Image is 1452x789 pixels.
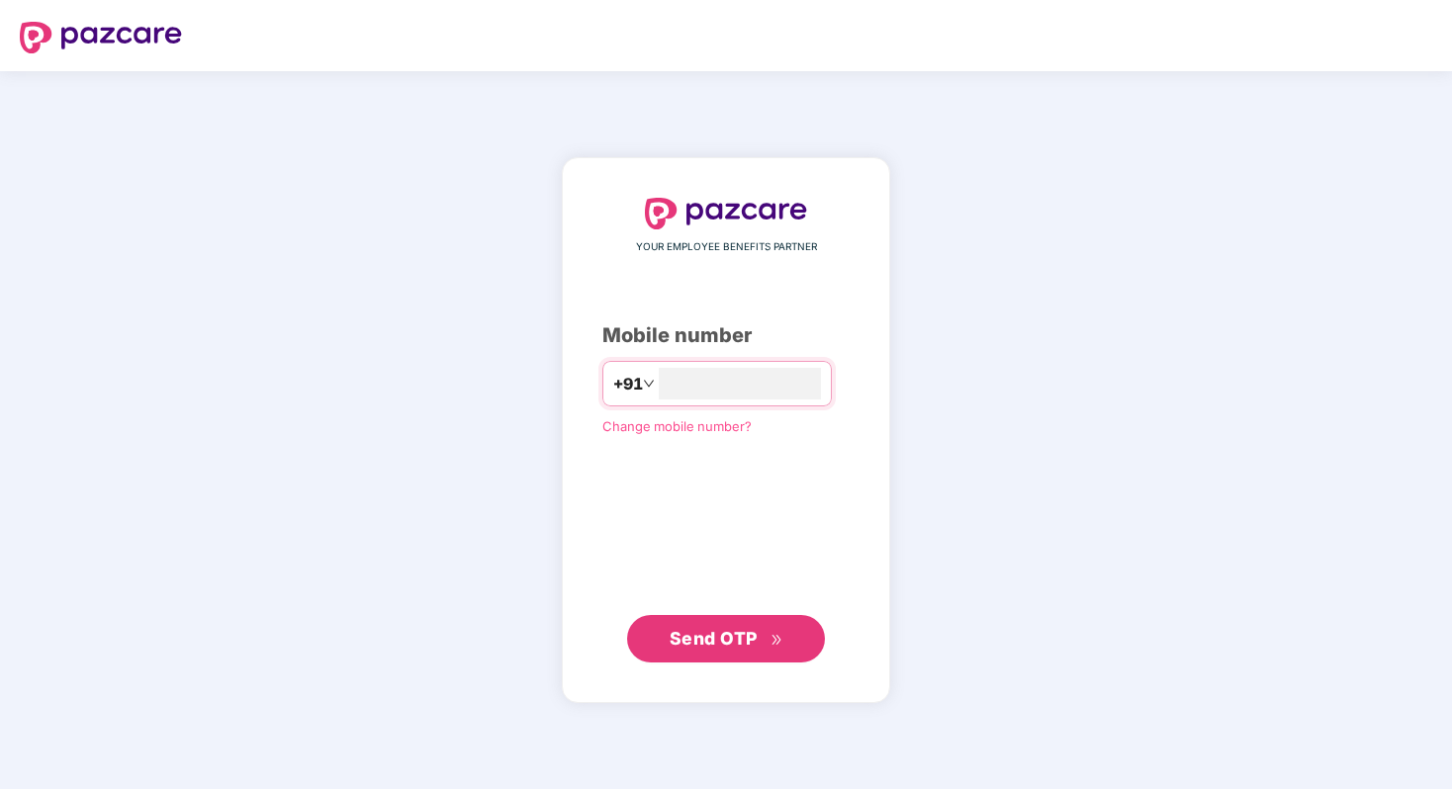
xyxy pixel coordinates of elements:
[636,239,817,255] span: YOUR EMPLOYEE BENEFITS PARTNER
[613,372,643,396] span: +91
[645,198,807,229] img: logo
[602,320,850,351] div: Mobile number
[602,418,752,434] a: Change mobile number?
[670,628,758,649] span: Send OTP
[771,634,783,647] span: double-right
[627,615,825,662] button: Send OTPdouble-right
[20,22,182,53] img: logo
[643,378,655,390] span: down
